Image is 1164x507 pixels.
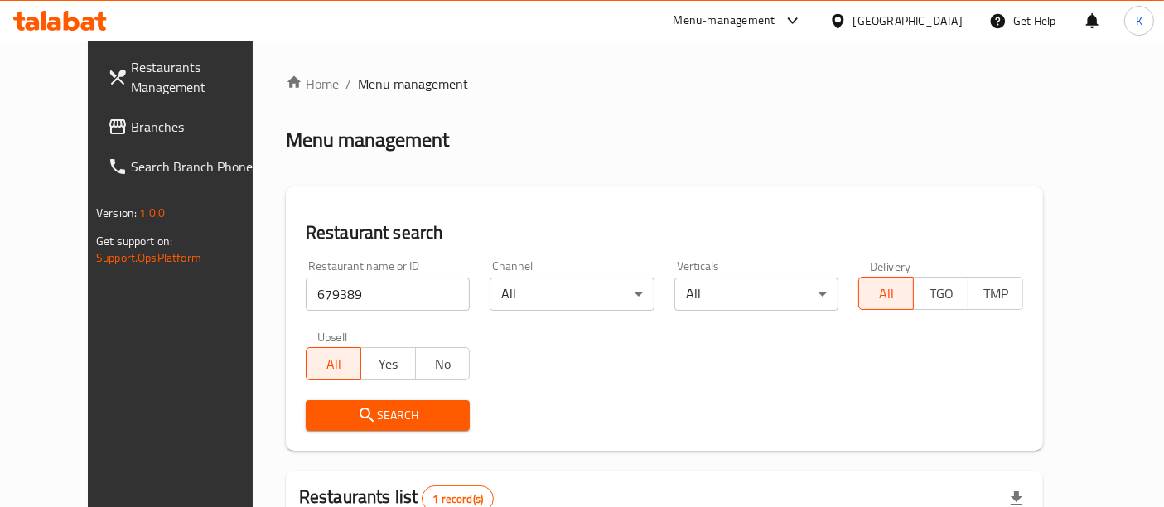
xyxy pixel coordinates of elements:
[913,277,968,310] button: TGO
[139,202,165,224] span: 1.0.0
[968,277,1023,310] button: TMP
[306,347,361,380] button: All
[96,247,201,268] a: Support.OpsPlatform
[286,74,339,94] a: Home
[360,347,416,380] button: Yes
[131,57,269,97] span: Restaurants Management
[286,74,1043,94] nav: breadcrumb
[306,220,1023,245] h2: Restaurant search
[96,202,137,224] span: Version:
[94,107,283,147] a: Branches
[313,352,355,376] span: All
[358,74,468,94] span: Menu management
[674,11,775,31] div: Menu-management
[306,400,471,431] button: Search
[306,278,471,311] input: Search for restaurant name or ID..
[345,74,351,94] li: /
[131,157,269,176] span: Search Branch Phone
[368,352,409,376] span: Yes
[286,127,449,153] h2: Menu management
[423,491,493,507] span: 1 record(s)
[423,352,464,376] span: No
[1136,12,1142,30] span: K
[94,47,283,107] a: Restaurants Management
[853,12,963,30] div: [GEOGRAPHIC_DATA]
[131,117,269,137] span: Branches
[96,230,172,252] span: Get support on:
[490,278,654,311] div: All
[870,260,911,272] label: Delivery
[415,347,471,380] button: No
[317,331,348,342] label: Upsell
[866,282,907,306] span: All
[975,282,1017,306] span: TMP
[94,147,283,186] a: Search Branch Phone
[319,405,457,426] span: Search
[858,277,914,310] button: All
[674,278,839,311] div: All
[920,282,962,306] span: TGO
